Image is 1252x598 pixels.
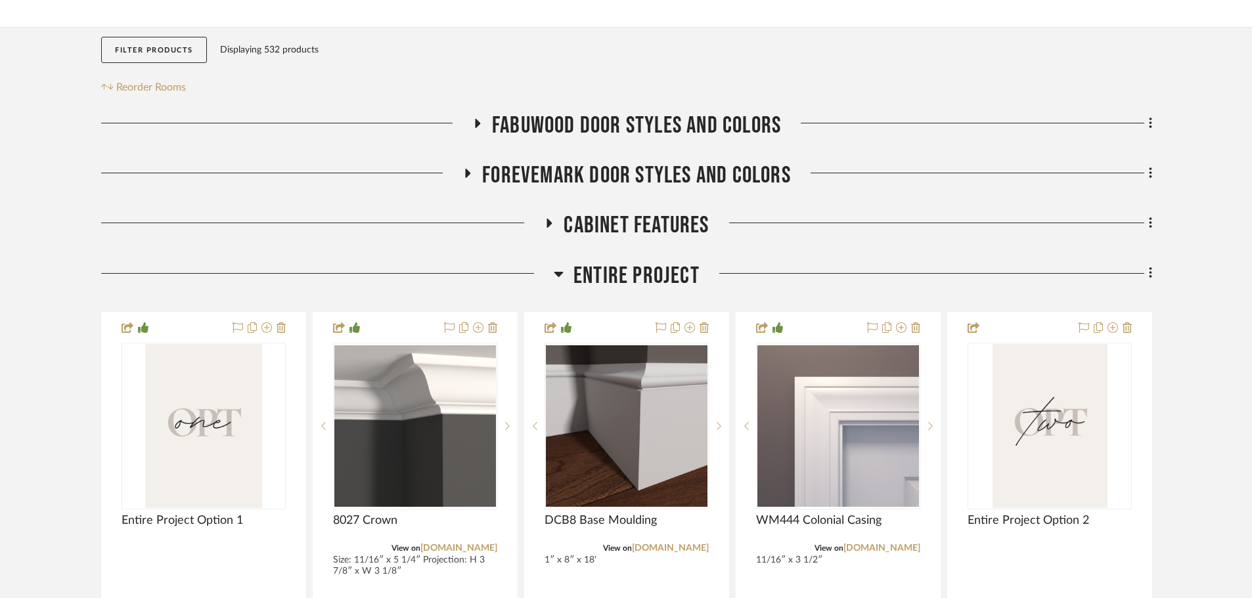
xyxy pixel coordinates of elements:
button: Filter Products [101,37,207,64]
div: Displaying 532 products [220,37,319,63]
span: Entire Project Option 2 [968,513,1089,528]
span: DCB8 Base Moulding [545,513,657,528]
span: 8027 Crown [333,513,397,528]
div: 0 [334,343,497,509]
span: Cabinet Features [564,211,709,240]
span: View on [815,544,843,552]
a: [DOMAIN_NAME] [420,544,497,553]
a: [DOMAIN_NAME] [632,544,709,553]
span: Entire Project [573,262,700,290]
img: WM444 Colonial Casing [757,345,919,507]
span: WM444 Colonial Casing [756,513,882,528]
button: Reorder Rooms [101,79,186,95]
span: FOREVEMARK DOOR STYLES AND COLORS [482,161,791,190]
img: Entire Project Option 2 [993,344,1107,508]
span: Entire Project Option 1 [122,513,243,528]
span: Reorder Rooms [116,79,186,95]
span: View on [391,544,420,552]
div: 0 [545,343,708,509]
a: [DOMAIN_NAME] [843,544,920,553]
div: 0 [122,343,285,509]
img: 8027 Crown [334,345,496,507]
span: FABUWOOD DOOR STYLES AND COLORS [492,112,781,140]
img: DCB8 Base Moulding [546,345,707,507]
img: Entire Project Option 1 [145,344,263,508]
span: View on [603,544,632,552]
